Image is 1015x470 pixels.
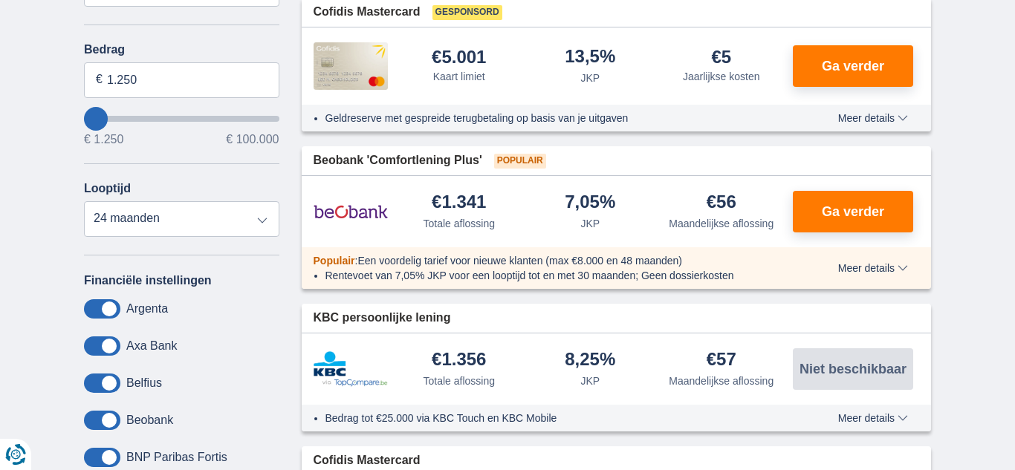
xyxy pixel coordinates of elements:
[96,71,103,88] span: €
[302,253,796,268] div: :
[580,216,600,231] div: JKP
[800,362,907,376] span: Niet beschikbaar
[84,116,279,122] input: wantToBorrow
[423,373,495,388] div: Totale aflossing
[314,4,421,21] span: Cofidis Mastercard
[314,152,482,169] span: Beobank 'Comfortlening Plus'
[565,193,615,213] div: 7,05%
[822,205,884,218] span: Ga verder
[707,350,736,371] div: €57
[565,48,615,68] div: 13,5%
[314,310,451,327] span: KBC persoonlijke lening
[126,414,173,427] label: Beobank
[314,193,388,230] img: product.pl.alt Beobank
[793,191,913,232] button: Ga verder
[580,71,600,85] div: JKP
[423,216,495,231] div: Totale aflossing
[325,268,784,283] li: Rentevoet van 7,05% JKP voor een looptijd tot en met 30 maanden; Geen dossierkosten
[838,263,908,273] span: Meer details
[226,134,279,146] span: € 100.000
[711,48,731,66] div: €5
[325,411,784,425] li: Bedrag tot €25.000 via KBC Touch en KBC Mobile
[838,113,908,123] span: Meer details
[84,274,212,287] label: Financiële instellingen
[827,112,919,124] button: Meer details
[357,255,682,267] span: Een voordelig tarief voor nieuwe klanten (max €8.000 en 48 maanden)
[793,348,913,390] button: Niet beschikbaar
[84,182,131,195] label: Looptijd
[707,193,736,213] div: €56
[838,413,908,423] span: Meer details
[683,69,760,84] div: Jaarlijkse kosten
[126,339,177,353] label: Axa Bank
[827,412,919,424] button: Meer details
[432,5,502,20] span: Gesponsord
[669,373,774,388] div: Maandelijkse aflossing
[314,255,355,267] span: Populair
[432,48,486,66] div: €5.001
[126,302,168,316] label: Argenta
[314,351,388,387] img: product.pl.alt KBC
[494,154,546,169] span: Populair
[433,69,485,84] div: Kaart limiet
[432,193,486,213] div: €1.341
[793,45,913,87] button: Ga verder
[84,134,123,146] span: € 1.250
[126,376,162,390] label: Belfius
[325,111,784,125] li: Geldreserve met gespreide terugbetaling op basis van je uitgaven
[565,350,615,371] div: 8,25%
[84,43,279,56] label: Bedrag
[580,373,600,388] div: JKP
[827,262,919,274] button: Meer details
[669,216,774,231] div: Maandelijkse aflossing
[126,451,227,464] label: BNP Paribas Fortis
[314,452,421,469] span: Cofidis Mastercard
[432,350,486,371] div: €1.356
[822,59,884,73] span: Ga verder
[314,42,388,90] img: product.pl.alt Cofidis CC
